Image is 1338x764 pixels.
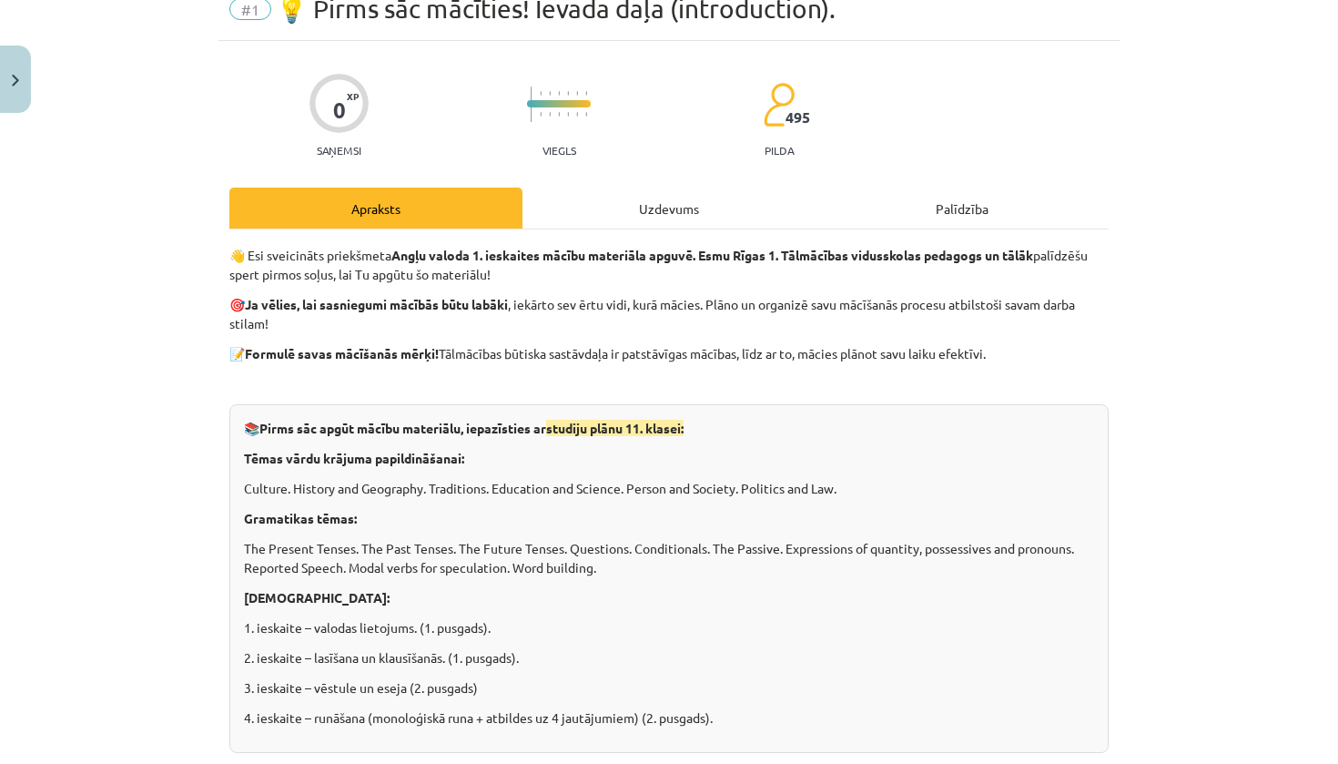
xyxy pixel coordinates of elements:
div: 0 [333,97,346,123]
strong: Formulē savas mācīšanās mērķi! [245,345,439,362]
strong: Tēmas vārdu krājuma papildināšanai: [244,450,464,466]
strong: Pirms sāc apgūt mācību materiālu, iepazīsties ar [259,420,684,436]
img: icon-long-line-d9ea69661e0d244f92f715978eff75569469978d946b2353a9bb055b3ed8787d.svg [531,87,532,122]
img: icon-short-line-57e1e144782c952c97e751825c79c345078a6d821885a25fce030b3d8c18986b.svg [576,112,578,117]
img: icon-short-line-57e1e144782c952c97e751825c79c345078a6d821885a25fce030b3d8c18986b.svg [567,91,569,96]
div: Palīdzība [816,188,1109,229]
img: icon-short-line-57e1e144782c952c97e751825c79c345078a6d821885a25fce030b3d8c18986b.svg [585,91,587,96]
img: students-c634bb4e5e11cddfef0936a35e636f08e4e9abd3cc4e673bd6f9a4125e45ecb1.svg [763,82,795,127]
p: Culture. History and Geography. Traditions. Education and Science. Person and Society. Politics a... [244,479,1094,498]
p: 👋 Esi sveicināts priekšmeta palīdzēšu spert pirmos soļus, lai Tu apgūtu šo materiālu! [229,246,1109,284]
img: icon-short-line-57e1e144782c952c97e751825c79c345078a6d821885a25fce030b3d8c18986b.svg [549,91,551,96]
p: 4. ieskaite – runāšana (monoloģiskā runa + atbildes uz 4 jautājumiem) (2. pusgads). [244,708,1094,728]
img: icon-short-line-57e1e144782c952c97e751825c79c345078a6d821885a25fce030b3d8c18986b.svg [585,112,587,117]
span: XP [347,91,359,101]
strong: Gramatikas tēmas: [244,510,357,526]
div: Uzdevums [522,188,816,229]
p: 📝 Tālmācības būtiska sastāvdaļa ir patstāvīgas mācības, līdz ar to, mācies plānot savu laiku efek... [229,344,1109,363]
p: The Present Tenses. The Past Tenses. The Future Tenses. Questions. Conditionals. The Passive. Exp... [244,539,1094,577]
div: Apraksts [229,188,522,229]
p: 3. ieskaite – vēstule un eseja (2. pusgads) [244,678,1094,698]
img: icon-short-line-57e1e144782c952c97e751825c79c345078a6d821885a25fce030b3d8c18986b.svg [567,112,569,117]
p: Viegls [542,144,576,157]
img: icon-close-lesson-0947bae3869378f0d4975bcd49f059093ad1ed9edebbc8119c70593378902aed.svg [12,75,19,87]
img: icon-short-line-57e1e144782c952c97e751825c79c345078a6d821885a25fce030b3d8c18986b.svg [558,112,560,117]
img: icon-short-line-57e1e144782c952c97e751825c79c345078a6d821885a25fce030b3d8c18986b.svg [549,112,551,117]
img: icon-short-line-57e1e144782c952c97e751825c79c345078a6d821885a25fce030b3d8c18986b.svg [540,91,542,96]
strong: Ja vēlies, lai sasniegumi mācībās būtu labāki [245,296,508,312]
img: icon-short-line-57e1e144782c952c97e751825c79c345078a6d821885a25fce030b3d8c18986b.svg [558,91,560,96]
p: pilda [765,144,794,157]
strong: [DEMOGRAPHIC_DATA]: [244,589,390,606]
p: 2. ieskaite – lasīšana un klausīšanās. (1. pusgads). [244,648,1094,667]
p: 🎯 , iekārto sev ērtu vidi, kurā mācies. Plāno un organizē savu mācīšanās procesu atbilstoši savam... [229,295,1109,333]
img: icon-short-line-57e1e144782c952c97e751825c79c345078a6d821885a25fce030b3d8c18986b.svg [576,91,578,96]
p: Saņemsi [309,144,369,157]
p: 1. ieskaite – valodas lietojums. (1. pusgads). [244,618,1094,637]
p: 📚 [244,419,1094,438]
img: icon-short-line-57e1e144782c952c97e751825c79c345078a6d821885a25fce030b3d8c18986b.svg [540,112,542,117]
span: studiju plānu 11. klasei: [546,420,684,436]
strong: Angļu valoda 1. ieskaites mācību materiāla apguvē. Esmu Rīgas 1. Tālmācības vidusskolas pedagogs ... [391,247,1033,263]
span: 495 [786,109,810,126]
